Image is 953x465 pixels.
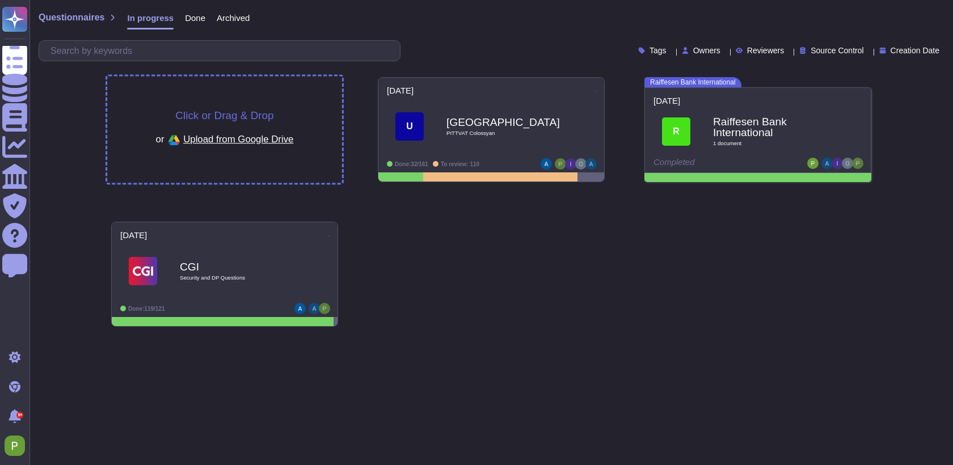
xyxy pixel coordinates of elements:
[653,157,695,167] span: Completed
[395,161,428,167] span: Done: 32/161
[653,96,680,105] span: [DATE]
[165,130,184,150] img: google drive
[662,117,690,146] div: R
[575,158,587,170] img: user
[387,86,414,95] span: [DATE]
[2,433,33,458] button: user
[821,158,833,169] img: user
[120,231,147,239] span: [DATE]
[891,46,939,54] span: Creation Date
[585,158,597,170] img: user
[644,77,741,87] span: Raiffesen Bank International
[832,158,843,169] img: user
[441,161,479,167] span: To review: 110
[294,303,306,314] img: user
[807,158,819,169] img: user
[555,158,566,170] img: user
[309,303,320,314] img: user
[180,261,293,272] b: CGI
[183,134,293,144] span: Upload from Google Drive
[565,158,576,170] img: user
[852,158,863,169] img: user
[45,41,400,61] input: Search by keywords
[175,110,273,121] span: Click or Drag & Drop
[395,112,424,141] div: U
[747,46,784,54] span: Reviewers
[16,412,23,418] div: 9+
[156,130,294,150] div: or
[446,117,560,128] b: [GEOGRAPHIC_DATA]
[842,158,853,169] img: user
[217,14,250,22] span: Archived
[185,14,205,22] span: Done
[713,141,827,146] span: 1 document
[127,14,174,22] span: In progress
[39,13,104,22] span: Questionnaires
[650,46,667,54] span: Tags
[713,116,827,138] b: Raiffesen Bank International
[129,257,157,285] img: Logo
[180,275,293,281] span: Security and DP Questions
[319,303,330,314] img: user
[128,306,165,312] span: Done: 119/121
[446,130,560,136] span: PITTVAT Colossyan
[5,436,25,456] img: user
[693,46,720,54] span: Owners
[541,158,552,170] img: user
[811,46,863,54] span: Source Control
